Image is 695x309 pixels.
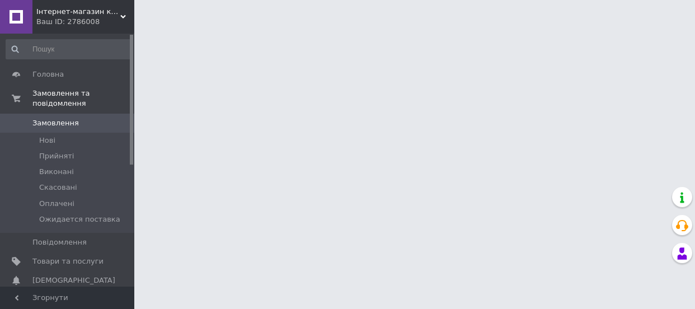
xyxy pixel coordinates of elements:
[32,88,134,109] span: Замовлення та повідомлення
[39,199,74,209] span: Оплачені
[36,17,134,27] div: Ваш ID: 2786008
[32,118,79,128] span: Замовлення
[32,256,104,266] span: Товари та послуги
[32,69,64,79] span: Головна
[39,135,55,146] span: Нові
[39,151,74,161] span: Прийняті
[39,214,120,224] span: Ожидается поставка
[36,7,120,17] span: Інтернет-магазин косметики для волосся "Hipster"
[32,237,87,247] span: Повідомлення
[39,167,74,177] span: Виконані
[6,39,132,59] input: Пошук
[32,275,115,285] span: [DEMOGRAPHIC_DATA]
[39,182,77,193] span: Скасовані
